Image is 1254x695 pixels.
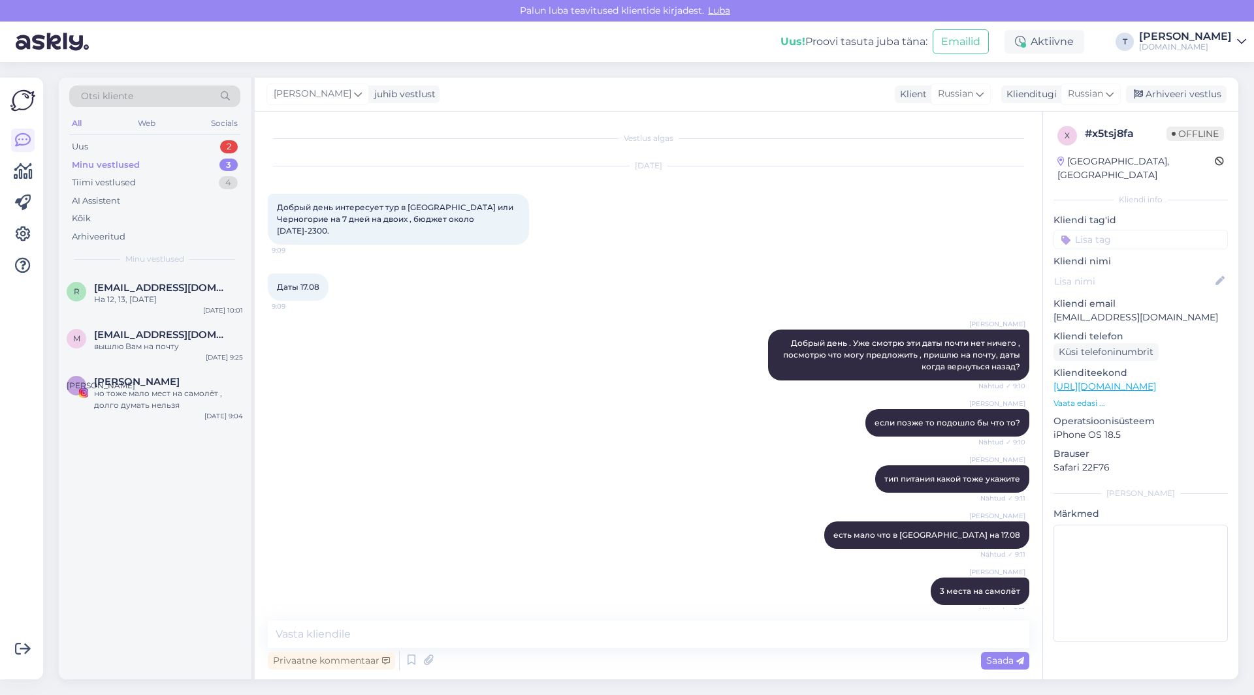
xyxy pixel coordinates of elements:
[10,88,35,113] img: Askly Logo
[986,655,1024,666] span: Saada
[1053,343,1159,361] div: Küsi telefoninumbrit
[277,282,319,292] span: Даты 17.08
[206,352,243,362] div: [DATE] 9:25
[969,511,1025,521] span: [PERSON_NAME]
[875,418,1020,427] span: если позже то подошло бы что то?
[1065,131,1070,140] span: x
[1053,461,1228,474] p: Safari 22F76
[220,140,238,153] div: 2
[780,35,805,48] b: Uus!
[1053,414,1228,428] p: Operatsioonisüsteem
[369,87,436,101] div: juhib vestlust
[1053,330,1228,343] p: Kliendi telefon
[268,652,395,670] div: Privaatne kommentaar
[125,253,184,265] span: Minu vestlused
[72,140,88,153] div: Uus
[203,305,243,315] div: [DATE] 10:01
[272,301,321,311] span: 9:09
[969,399,1025,409] span: [PERSON_NAME]
[1005,30,1084,54] div: Aktiivne
[94,294,243,305] div: На 12, 13, [DATE]
[1053,297,1228,311] p: Kliendi email
[938,87,973,101] span: Russian
[969,567,1025,577] span: [PERSON_NAME]
[72,176,136,189] div: Tiimi vestlused
[833,530,1020,540] span: есть мало что в [GEOGRAPHIC_DATA] на 17.08
[1057,155,1215,182] div: [GEOGRAPHIC_DATA], [GEOGRAPHIC_DATA]
[69,115,84,132] div: All
[969,319,1025,329] span: [PERSON_NAME]
[1053,194,1228,206] div: Kliendi info
[1166,127,1224,141] span: Offline
[1053,507,1228,521] p: Märkmed
[1053,487,1228,499] div: [PERSON_NAME]
[94,329,230,341] span: marinamarksa@icloud.com
[1001,87,1057,101] div: Klienditugi
[1053,213,1228,227] p: Kliendi tag'id
[72,212,91,225] div: Kõik
[1139,42,1232,52] div: [DOMAIN_NAME]
[94,388,243,411] div: но тоже мало мест на самолёт , долго думать нельзя
[94,376,180,388] span: Яна Роздорожня
[1126,85,1227,103] div: Arhiveeri vestlus
[1068,87,1103,101] span: Russian
[1085,126,1166,142] div: # x5tsj8fa
[1053,447,1228,461] p: Brauser
[1139,31,1246,52] a: [PERSON_NAME][DOMAIN_NAME]
[272,245,321,255] span: 9:09
[1053,397,1228,409] p: Vaata edasi ...
[895,87,927,101] div: Klient
[783,338,1022,371] span: Добрый день . Уже смотрю эти даты почти нет ничего , посмотрю что могу предложить , пришлю на поч...
[884,474,1020,484] span: тип питания какой тоже укажите
[219,159,238,172] div: 3
[933,29,989,54] button: Emailid
[976,381,1025,391] span: Nähtud ✓ 9:10
[1053,428,1228,442] p: iPhone OS 18.5
[976,606,1025,615] span: Nähtud ✓ 9:12
[268,160,1029,172] div: [DATE]
[208,115,240,132] div: Socials
[268,132,1029,144] div: Vestlus algas
[1053,230,1228,249] input: Lisa tag
[1053,380,1156,392] a: [URL][DOMAIN_NAME]
[72,230,125,243] div: Arhiveeritud
[940,586,1020,596] span: 3 места на самолёт
[94,282,230,294] span: rostik66@mail.ru
[204,411,243,421] div: [DATE] 9:04
[1053,311,1228,324] p: [EMAIL_ADDRESS][DOMAIN_NAME]
[1053,255,1228,268] p: Kliendi nimi
[81,89,133,103] span: Otsi kliente
[976,437,1025,447] span: Nähtud ✓ 9:10
[1116,33,1134,51] div: T
[277,202,515,236] span: Добрый день интересует тур в [GEOGRAPHIC_DATA] или Черногорие на 7 дней на двоих , бюджет около [...
[969,455,1025,465] span: [PERSON_NAME]
[219,176,238,189] div: 4
[73,333,80,343] span: m
[704,5,734,16] span: Luba
[274,87,351,101] span: [PERSON_NAME]
[1053,366,1228,380] p: Klienditeekond
[72,159,140,172] div: Minu vestlused
[74,286,80,296] span: r
[72,194,120,208] div: AI Assistent
[1139,31,1232,42] div: [PERSON_NAME]
[976,549,1025,559] span: Nähtud ✓ 9:11
[135,115,158,132] div: Web
[1054,274,1213,288] input: Lisa nimi
[94,341,243,352] div: вышлю Вам на почту
[780,34,927,50] div: Proovi tasuta juba täna:
[976,493,1025,503] span: Nähtud ✓ 9:11
[67,380,135,390] span: [PERSON_NAME]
